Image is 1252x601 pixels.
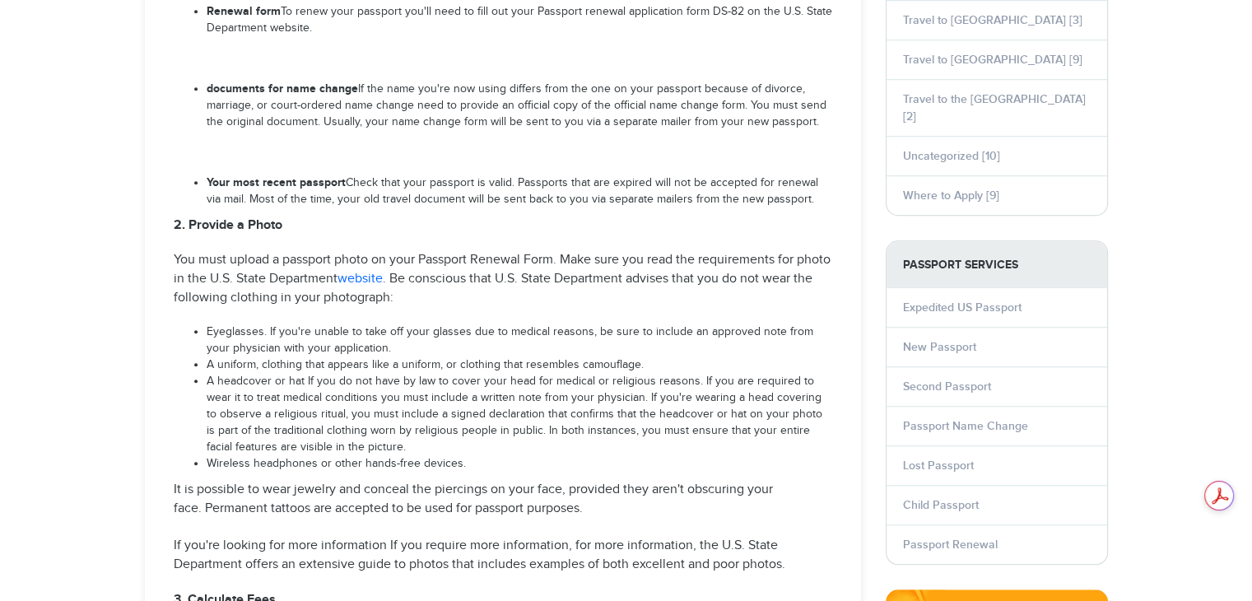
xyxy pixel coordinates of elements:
a: Passport Name Change [903,419,1028,433]
a: Child Passport [903,498,979,512]
li: Eyeglasses. If you're unable to take off your glasses due to medical reasons, be sure to include ... [207,324,832,357]
strong: Renewal form [207,4,281,18]
a: Travel to [GEOGRAPHIC_DATA] [3] [903,13,1082,27]
a: Travel to the [GEOGRAPHIC_DATA] [2] [903,92,1086,123]
a: Expedited US Passport [903,300,1022,314]
p: You must upload a passport photo on your Passport Renewal Form. Make sure you read the requiremen... [174,251,832,308]
strong: Your most recent passport [207,175,346,189]
a: website [337,271,383,287]
li: If the name you're now using differs from the one on your passport because of divorce, marriage, ... [207,81,832,131]
a: Lost Passport [903,459,974,473]
li: Wireless headphones or other hands-free devices. [207,456,832,473]
a: Uncategorized [10] [903,149,1000,163]
li: A headcover or hat If you do not have by law to cover your head for medical or religious reasons.... [207,374,832,456]
a: New Passport [903,340,976,354]
a: Where to Apply [9] [903,189,999,203]
a: Passport Renewal [903,538,998,552]
li: Check that your passport is valid. Passports that are expired will not be accepted for renewal vi... [207,175,832,208]
a: Travel to [GEOGRAPHIC_DATA] [9] [903,53,1082,67]
li: A uniform, clothing that appears like a uniform, or clothing that resembles camouflage. [207,357,832,374]
strong: PASSPORT SERVICES [887,241,1107,288]
p: It is possible to wear jewelry and conceal the piercings on your face, provided they aren't obscu... [174,481,832,575]
a: Second Passport [903,380,991,394]
strong: documents for name change [207,82,358,96]
strong: 2. Provide a Photo [174,217,282,233]
li: To renew your passport you'll need to fill out your Passport renewal application form DS-82 on th... [207,3,832,37]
